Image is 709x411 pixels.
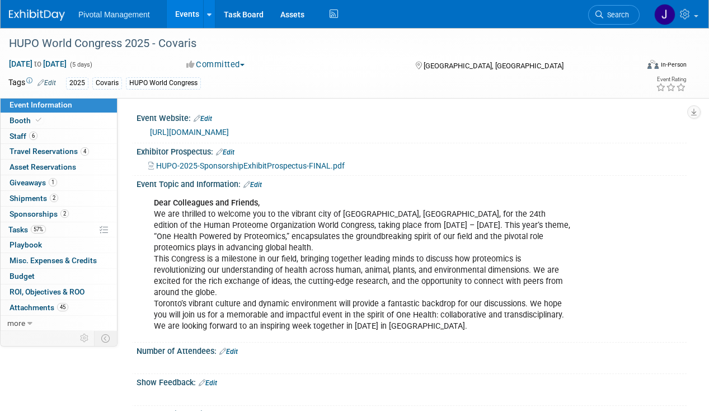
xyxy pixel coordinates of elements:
[60,209,69,218] span: 2
[1,253,117,268] a: Misc. Expenses & Credits
[1,97,117,113] a: Event Information
[199,379,217,387] a: Edit
[10,194,58,203] span: Shipments
[81,147,89,156] span: 4
[10,178,57,187] span: Giveaways
[1,160,117,175] a: Asset Reservations
[243,181,262,189] a: Edit
[10,209,69,218] span: Sponsorships
[32,59,43,68] span: to
[66,77,88,89] div: 2025
[69,61,92,68] span: (5 days)
[50,194,58,202] span: 2
[1,269,117,284] a: Budget
[8,77,56,90] td: Tags
[36,117,41,123] i: Booth reservation complete
[10,147,89,156] span: Travel Reservations
[92,77,122,89] div: Covaris
[29,132,37,140] span: 6
[137,374,687,389] div: Show Feedback:
[10,272,35,281] span: Budget
[49,178,57,186] span: 1
[75,331,95,345] td: Personalize Event Tab Strip
[1,129,117,144] a: Staff6
[10,162,76,171] span: Asset Reservations
[1,300,117,315] a: Attachments45
[5,34,629,54] div: HUPO World Congress 2025 - Covaris
[1,191,117,206] a: Shipments2
[148,161,345,170] a: HUPO-2025-SponsorshipExhibitProspectus-FINAL.pdf
[137,343,687,357] div: Number of Attendees:
[126,77,201,89] div: HUPO World Congress
[10,116,44,125] span: Booth
[146,192,578,338] div: We are thrilled to welcome you to the vibrant city of [GEOGRAPHIC_DATA], [GEOGRAPHIC_DATA], for t...
[182,59,249,71] button: Committed
[154,198,260,208] b: Dear Colleagues and Friends,
[424,62,564,70] span: [GEOGRAPHIC_DATA], [GEOGRAPHIC_DATA]
[219,348,238,356] a: Edit
[588,5,640,25] a: Search
[1,144,117,159] a: Travel Reservations4
[1,207,117,222] a: Sponsorships2
[1,113,117,128] a: Booth
[10,240,42,249] span: Playbook
[137,110,687,124] div: Event Website:
[137,143,687,158] div: Exhibitor Prospectus:
[137,176,687,190] div: Event Topic and Information:
[156,161,345,170] span: HUPO-2025-SponsorshipExhibitProspectus-FINAL.pdf
[656,77,686,82] div: Event Rating
[1,175,117,190] a: Giveaways1
[10,303,68,312] span: Attachments
[603,11,629,19] span: Search
[10,100,72,109] span: Event Information
[8,59,67,69] span: [DATE] [DATE]
[95,331,118,345] td: Toggle Event Tabs
[31,225,46,233] span: 57%
[216,148,234,156] a: Edit
[8,225,46,234] span: Tasks
[660,60,687,69] div: In-Person
[1,316,117,331] a: more
[37,79,56,87] a: Edit
[78,10,150,19] span: Pivotal Management
[194,115,212,123] a: Edit
[7,319,25,328] span: more
[10,132,37,141] span: Staff
[588,58,687,75] div: Event Format
[57,303,68,311] span: 45
[9,10,65,21] img: ExhibitDay
[10,256,97,265] span: Misc. Expenses & Credits
[150,128,229,137] a: [URL][DOMAIN_NAME]
[647,60,659,69] img: Format-Inperson.png
[1,284,117,300] a: ROI, Objectives & ROO
[1,237,117,253] a: Playbook
[654,4,675,25] img: Jessica Gatton
[1,222,117,237] a: Tasks57%
[10,287,84,296] span: ROI, Objectives & ROO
